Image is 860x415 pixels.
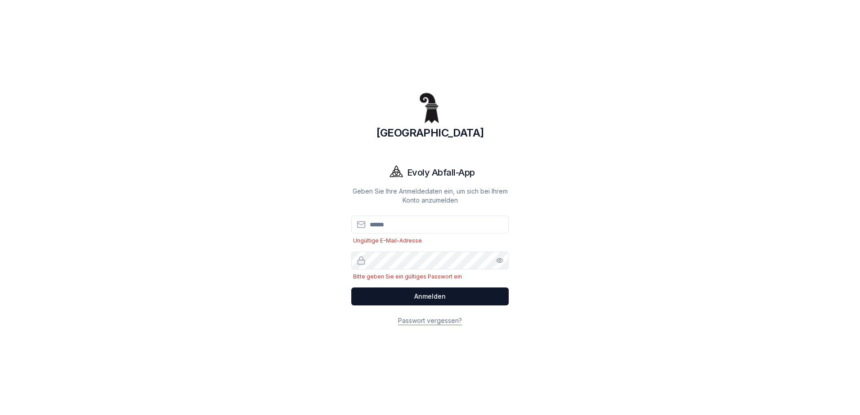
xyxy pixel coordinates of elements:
p: Bitte geben Sie ein gültiges Passwort ein [351,273,509,280]
img: Evoly Logo [385,162,407,183]
p: Ungültige E-Mail-Adresse [351,237,509,244]
h1: Evoly Abfall-App [407,166,475,179]
p: Geben Sie Ihre Anmeldedaten ein, um sich bei Ihrem Konto anzumelden [351,187,509,205]
h1: [GEOGRAPHIC_DATA] [351,126,509,140]
button: Anmelden [351,287,509,305]
img: Basel Logo [408,84,452,128]
a: Passwort vergessen? [398,317,462,324]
